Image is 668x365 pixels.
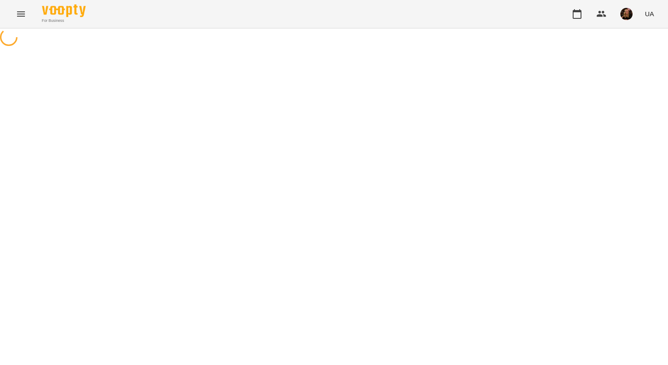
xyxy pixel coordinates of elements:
img: Voopty Logo [42,4,86,17]
button: Menu [10,4,31,25]
span: For Business [42,18,86,24]
img: 019b2ef03b19e642901f9fba5a5c5a68.jpg [620,8,633,20]
button: UA [641,6,658,22]
span: UA [645,9,654,18]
